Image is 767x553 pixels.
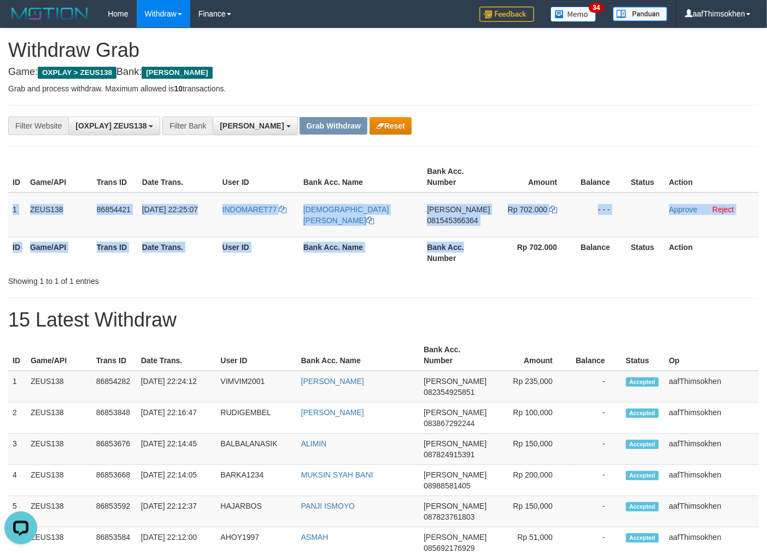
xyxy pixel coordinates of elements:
[301,408,364,417] a: [PERSON_NAME]
[216,371,296,403] td: VIMVIM2001
[92,161,138,193] th: Trans ID
[137,496,216,527] td: [DATE] 22:12:37
[491,496,569,527] td: Rp 150,000
[223,205,286,214] a: INDOMARET77
[424,533,487,542] span: [PERSON_NAME]
[92,434,137,465] td: 86853676
[495,237,574,268] th: Rp 702.000
[495,161,574,193] th: Amount
[626,377,659,387] span: Accepted
[8,309,759,331] h1: 15 Latest Withdraw
[622,340,665,371] th: Status
[551,7,596,22] img: Button%20Memo.svg
[569,403,622,434] td: -
[569,371,622,403] td: -
[297,340,420,371] th: Bank Acc. Name
[665,403,759,434] td: aafThimsokhen
[589,3,604,13] span: 34
[216,496,296,527] td: HAJARBOS
[92,237,138,268] th: Trans ID
[142,205,198,214] span: [DATE] 22:25:07
[220,121,284,130] span: [PERSON_NAME]
[627,237,665,268] th: Status
[137,340,216,371] th: Date Trans.
[137,403,216,434] td: [DATE] 22:16:47
[218,237,299,268] th: User ID
[97,205,131,214] span: 86854421
[419,340,491,371] th: Bank Acc. Number
[491,371,569,403] td: Rp 235,000
[569,340,622,371] th: Balance
[8,161,26,193] th: ID
[508,205,547,214] span: Rp 702.000
[26,340,92,371] th: Game/API
[8,39,759,61] h1: Withdraw Grab
[299,161,423,193] th: Bank Acc. Name
[491,465,569,496] td: Rp 200,000
[424,408,487,417] span: [PERSON_NAME]
[301,377,364,386] a: [PERSON_NAME]
[8,403,26,434] td: 2
[38,67,116,79] span: OXPLAY > ZEUS138
[8,67,759,78] h4: Game: Bank:
[665,371,759,403] td: aafThimsokhen
[573,237,627,268] th: Balance
[213,117,297,135] button: [PERSON_NAME]
[174,84,183,93] strong: 10
[137,465,216,496] td: [DATE] 22:14:05
[8,340,26,371] th: ID
[569,434,622,465] td: -
[424,388,475,397] span: Copy 082354925851 to clipboard
[423,237,494,268] th: Bank Acc. Number
[216,434,296,465] td: BALBALANASIK
[665,340,759,371] th: Op
[427,205,490,214] span: [PERSON_NAME]
[424,419,475,428] span: Copy 083867292244 to clipboard
[573,193,627,237] td: - - -
[8,5,91,22] img: MOTION_logo.png
[138,161,218,193] th: Date Trans.
[479,7,534,22] img: Feedback.jpg
[424,439,487,448] span: [PERSON_NAME]
[424,502,487,510] span: [PERSON_NAME]
[300,117,367,135] button: Grab Withdraw
[92,496,137,527] td: 86853592
[92,371,137,403] td: 86854282
[223,205,277,214] span: INDOMARET77
[216,340,296,371] th: User ID
[92,340,137,371] th: Trans ID
[68,117,160,135] button: [OXPLAY] ZEUS138
[569,496,622,527] td: -
[491,434,569,465] td: Rp 150,000
[4,4,37,37] button: Open LiveChat chat widget
[8,117,68,135] div: Filter Website
[26,465,92,496] td: ZEUS138
[424,377,487,386] span: [PERSON_NAME]
[424,513,475,521] span: Copy 087823761803 to clipboard
[26,237,92,268] th: Game/API
[216,403,296,434] td: RUDIGEMBEL
[75,121,147,130] span: [OXPLAY] ZEUS138
[626,471,659,480] span: Accepted
[92,465,137,496] td: 86853668
[26,403,92,434] td: ZEUS138
[423,161,494,193] th: Bank Acc. Number
[8,371,26,403] td: 1
[627,161,665,193] th: Status
[8,465,26,496] td: 4
[626,502,659,511] span: Accepted
[712,205,734,214] a: Reject
[137,371,216,403] td: [DATE] 22:24:12
[26,496,92,527] td: ZEUS138
[665,161,759,193] th: Action
[573,161,627,193] th: Balance
[137,434,216,465] td: [DATE] 22:14:45
[138,237,218,268] th: Date Trans.
[26,371,92,403] td: ZEUS138
[491,403,569,434] td: Rp 100,000
[613,7,668,21] img: panduan.png
[26,193,92,237] td: ZEUS138
[491,340,569,371] th: Amount
[424,470,487,479] span: [PERSON_NAME]
[665,434,759,465] td: aafThimsokhen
